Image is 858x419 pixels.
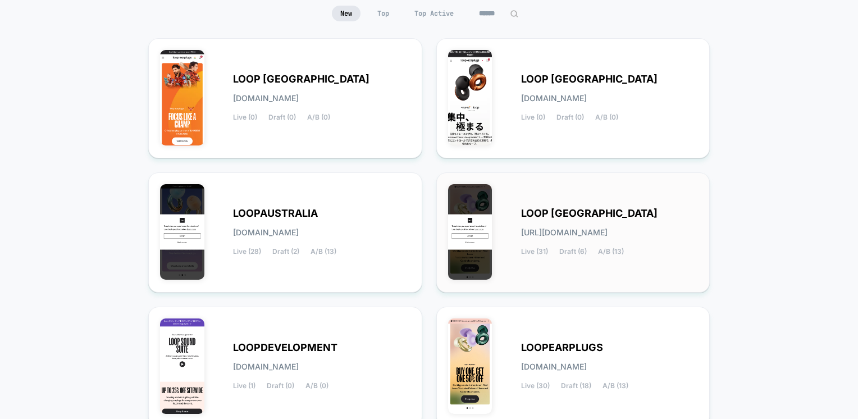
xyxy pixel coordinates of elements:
span: A/B (0) [307,113,330,121]
span: [URL][DOMAIN_NAME] [521,229,608,236]
span: [DOMAIN_NAME] [233,94,299,102]
span: LOOPAUSTRALIA [233,210,318,217]
span: Live (1) [233,382,255,390]
span: New [332,6,360,21]
span: [DOMAIN_NAME] [233,363,299,371]
img: LOOP_INDIA [160,50,204,145]
span: Draft (0) [268,113,296,121]
img: LOOPEARPLUGS [448,318,492,414]
span: [DOMAIN_NAME] [233,229,299,236]
span: [DOMAIN_NAME] [521,94,587,102]
span: Live (0) [233,113,257,121]
span: A/B (13) [598,248,624,256]
span: LOOP [GEOGRAPHIC_DATA] [521,210,658,217]
span: Live (0) [521,113,545,121]
img: LOOPAUSTRALIA [160,184,204,280]
span: Draft (6) [559,248,587,256]
span: Top Active [406,6,462,21]
span: Live (31) [521,248,548,256]
span: Draft (18) [561,382,591,390]
span: [DOMAIN_NAME] [521,363,587,371]
span: Top [369,6,398,21]
span: LOOP [GEOGRAPHIC_DATA] [521,75,658,83]
span: Live (30) [521,382,550,390]
span: LOOPEARPLUGS [521,344,603,352]
span: Draft (0) [556,113,584,121]
span: Draft (0) [267,382,294,390]
img: LOOP_JAPAN [448,50,492,145]
span: A/B (0) [305,382,328,390]
span: Draft (2) [272,248,299,256]
span: A/B (13) [603,382,628,390]
span: Live (28) [233,248,261,256]
img: LOOPDEVELOPMENT [160,318,204,414]
span: A/B (13) [311,248,336,256]
span: LOOP [GEOGRAPHIC_DATA] [233,75,369,83]
img: LOOP_UNITED_STATES [448,184,492,280]
span: A/B (0) [595,113,618,121]
span: LOOPDEVELOPMENT [233,344,337,352]
img: edit [510,10,518,18]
